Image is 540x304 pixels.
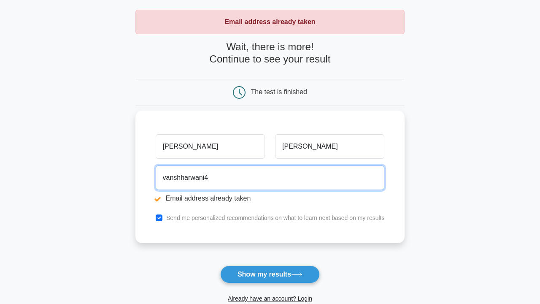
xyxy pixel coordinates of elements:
div: The test is finished [251,88,307,95]
input: Last name [275,134,384,159]
button: Show my results [220,266,320,283]
label: Send me personalized recommendations on what to learn next based on my results [166,214,385,221]
input: Email [156,166,385,190]
strong: Email address already taken [224,18,315,25]
a: Already have an account? Login [228,295,312,302]
input: First name [156,134,265,159]
h4: Wait, there is more! Continue to see your result [135,41,405,65]
li: Email address already taken [156,193,385,204]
